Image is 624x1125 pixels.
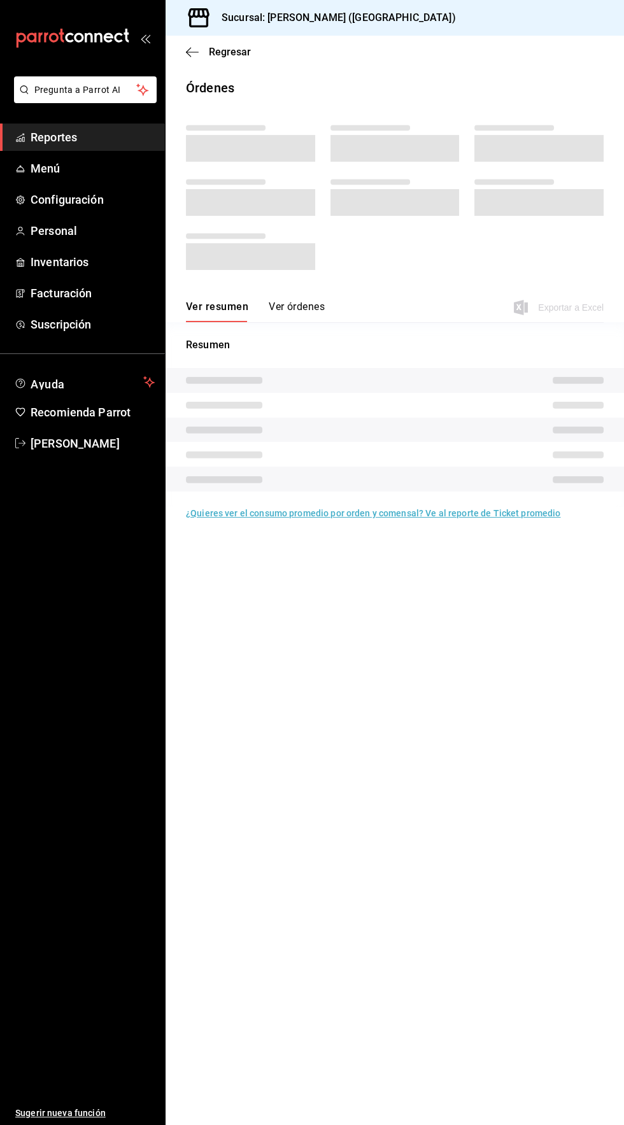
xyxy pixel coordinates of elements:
[31,316,155,333] span: Suscripción
[209,46,251,58] span: Regresar
[34,83,137,97] span: Pregunta a Parrot AI
[186,78,234,97] div: Órdenes
[211,10,456,25] h3: Sucursal: [PERSON_NAME] ([GEOGRAPHIC_DATA])
[31,129,155,146] span: Reportes
[186,508,560,518] a: ¿Quieres ver el consumo promedio por orden y comensal? Ve al reporte de Ticket promedio
[186,301,325,322] div: navigation tabs
[15,1107,155,1120] span: Sugerir nueva función
[31,222,155,239] span: Personal
[186,46,251,58] button: Regresar
[186,337,604,353] p: Resumen
[31,285,155,302] span: Facturación
[31,435,155,452] span: [PERSON_NAME]
[269,301,325,322] button: Ver órdenes
[9,92,157,106] a: Pregunta a Parrot AI
[31,160,155,177] span: Menú
[31,374,138,390] span: Ayuda
[31,404,155,421] span: Recomienda Parrot
[31,253,155,271] span: Inventarios
[186,301,248,322] button: Ver resumen
[14,76,157,103] button: Pregunta a Parrot AI
[140,33,150,43] button: open_drawer_menu
[31,191,155,208] span: Configuración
